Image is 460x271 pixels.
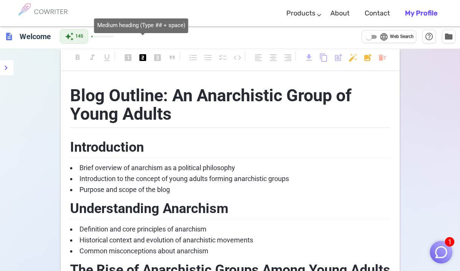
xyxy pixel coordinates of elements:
[405,9,437,17] b: My Profile
[254,53,263,62] span: format_align_left
[365,2,390,24] a: Contact
[5,32,14,41] span: description
[348,53,358,62] span: auto_fix_high
[73,53,82,62] span: format_bold
[390,33,414,41] span: Web Search
[444,32,453,41] span: folder
[79,247,208,255] span: Common misconceptions about anarchism
[203,53,212,62] span: format_list_bulleted
[102,53,112,62] span: format_underlined
[434,245,448,259] img: Close chat
[442,30,455,43] button: Manage Documents
[319,53,328,62] span: content_copy
[283,53,292,62] span: format_align_right
[70,85,356,124] span: Blog Outline: An Anarchistic Group of Young Adults
[70,201,228,216] span: Understanding Anarchism
[153,53,162,62] span: looks_3
[17,29,54,44] h6: Click to edit title
[304,53,313,62] span: download
[334,53,343,62] span: post_add
[363,53,372,62] span: add_photo_alternate
[70,139,144,155] span: Introduction
[79,186,170,193] span: Purpose and scope of the blog
[79,236,253,244] span: Historical context and evolution of anarchistic movements
[75,33,83,40] span: 145
[430,241,452,263] button: 1
[79,175,289,183] span: Introduction to the concept of young adults forming anarchistic groups
[138,53,147,62] span: looks_two
[233,53,242,62] span: code
[378,53,387,62] span: delete_sweep
[65,32,74,41] span: auto_awesome
[34,8,68,15] h6: COWRITER
[286,2,315,24] a: Products
[168,53,177,62] span: format_quote
[189,53,198,62] span: format_list_numbered
[218,53,227,62] span: checklist
[405,2,437,24] a: My Profile
[79,164,235,172] span: Brief overview of anarchism as a political philosophy
[97,22,185,29] span: Medium heading (Type ## + space)
[88,53,97,62] span: format_italic
[79,225,206,233] span: Definition and core principles of anarchism
[425,32,434,41] span: help_outline
[422,30,436,43] button: Help & Shortcuts
[330,2,350,24] a: About
[379,32,388,41] span: language
[269,53,278,62] span: format_align_center
[445,237,454,247] span: 1
[124,53,133,62] span: looks_one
